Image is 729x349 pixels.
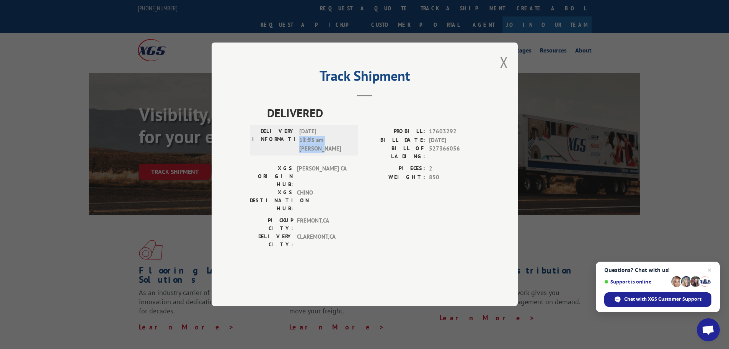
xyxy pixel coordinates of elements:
[365,136,425,145] label: BILL DATE:
[365,145,425,161] label: BILL OF LADING:
[250,189,293,213] label: XGS DESTINATION HUB:
[297,233,349,249] span: CLAREMONT , CA
[604,292,711,307] div: Chat with XGS Customer Support
[250,70,479,85] h2: Track Shipment
[624,296,701,303] span: Chat with XGS Customer Support
[297,165,349,189] span: [PERSON_NAME] CA
[365,128,425,136] label: PROBILL:
[429,145,479,161] span: 527366056
[697,318,720,341] div: Open chat
[429,173,479,182] span: 850
[429,128,479,136] span: 17603292
[429,165,479,174] span: 2
[705,265,714,275] span: Close chat
[500,52,508,72] button: Close modal
[365,173,425,182] label: WEIGHT:
[297,189,349,213] span: CHINO
[250,217,293,233] label: PICKUP CITY:
[604,267,711,273] span: Questions? Chat with us!
[297,217,349,233] span: FREMONT , CA
[604,279,669,285] span: Support is online
[299,128,351,154] span: [DATE] 11:55 am [PERSON_NAME]
[250,165,293,189] label: XGS ORIGIN HUB:
[365,165,425,174] label: PIECES:
[252,128,295,154] label: DELIVERY INFORMATION:
[267,105,479,122] span: DELIVERED
[429,136,479,145] span: [DATE]
[250,233,293,249] label: DELIVERY CITY:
